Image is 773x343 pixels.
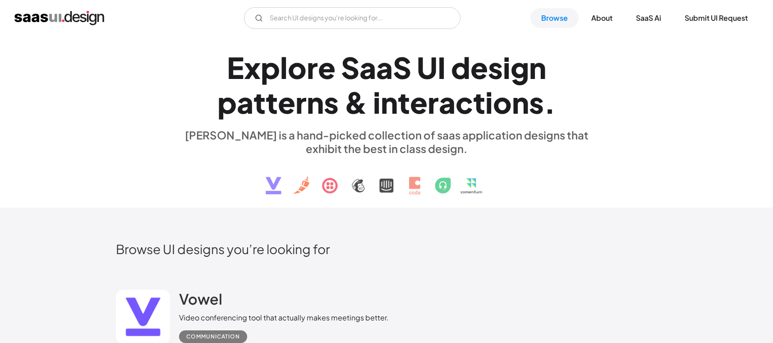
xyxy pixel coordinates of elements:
[179,128,594,155] div: [PERSON_NAME] is a hand-picked collection of saas application designs that exhibit the best in cl...
[237,85,253,120] div: a
[288,50,307,85] div: o
[473,85,485,120] div: t
[295,85,307,120] div: r
[456,85,473,120] div: c
[503,50,511,85] div: i
[179,312,389,323] div: Video conferencing tool that actually makes meetings better.
[674,8,759,28] a: Submit UI Request
[344,85,368,120] div: &
[359,50,376,85] div: a
[511,50,529,85] div: g
[324,85,339,120] div: s
[410,85,428,120] div: e
[530,8,579,28] a: Browse
[544,85,556,120] div: .
[393,50,411,85] div: S
[14,11,104,25] a: home
[381,85,398,120] div: n
[625,8,672,28] a: SaaS Ai
[244,7,460,29] form: Email Form
[437,50,446,85] div: I
[244,7,460,29] input: Search UI designs you're looking for...
[341,50,359,85] div: S
[253,85,266,120] div: t
[217,85,237,120] div: p
[116,241,657,257] h2: Browse UI designs you’re looking for
[186,331,240,342] div: Communication
[227,50,244,85] div: E
[307,50,318,85] div: r
[307,85,324,120] div: n
[417,50,437,85] div: U
[529,85,544,120] div: s
[179,50,594,120] h1: Explore SaaS UI design patterns & interactions.
[512,85,529,120] div: n
[580,8,623,28] a: About
[179,290,222,308] h2: Vowel
[261,50,280,85] div: p
[250,155,523,202] img: text, icon, saas logo
[428,85,439,120] div: r
[179,290,222,312] a: Vowel
[485,85,493,120] div: i
[529,50,546,85] div: n
[488,50,503,85] div: s
[376,50,393,85] div: a
[439,85,456,120] div: a
[470,50,488,85] div: e
[318,50,336,85] div: e
[278,85,295,120] div: e
[493,85,512,120] div: o
[244,50,261,85] div: x
[280,50,288,85] div: l
[373,85,381,120] div: i
[451,50,470,85] div: d
[266,85,278,120] div: t
[398,85,410,120] div: t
